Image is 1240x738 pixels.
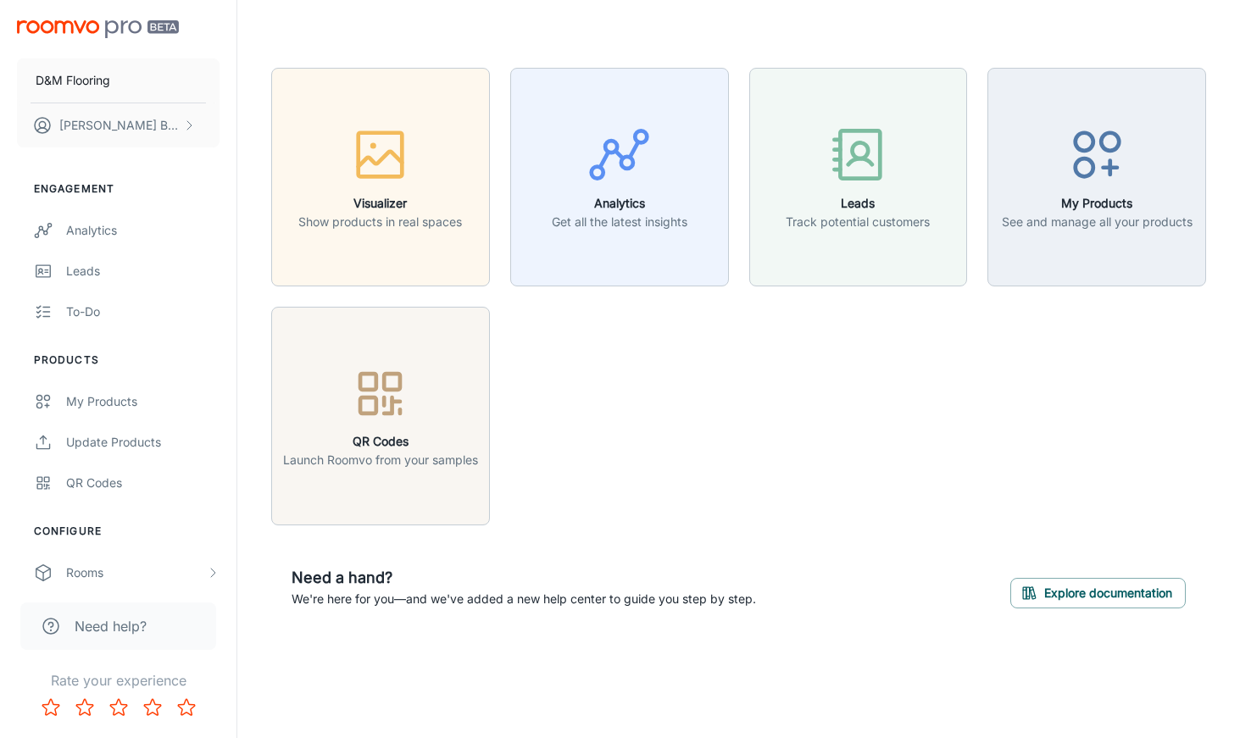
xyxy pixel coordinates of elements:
button: My ProductsSee and manage all your products [987,68,1206,286]
span: Need help? [75,616,147,636]
div: To-do [66,302,220,321]
button: Rate 3 star [102,691,136,724]
button: Explore documentation [1010,578,1186,608]
p: Show products in real spaces [298,213,462,231]
h6: Analytics [552,194,687,213]
button: VisualizerShow products in real spaces [271,68,490,286]
button: QR CodesLaunch Roomvo from your samples [271,307,490,525]
a: LeadsTrack potential customers [749,167,968,184]
p: D&M Flooring [36,71,110,90]
a: Explore documentation [1010,583,1186,600]
h6: QR Codes [283,432,478,451]
h6: Visualizer [298,194,462,213]
button: Rate 2 star [68,691,102,724]
p: We're here for you—and we've added a new help center to guide you step by step. [292,590,756,608]
div: My Products [66,392,220,411]
p: Track potential customers [786,213,930,231]
button: [PERSON_NAME] Bunkhong [17,103,220,147]
a: My ProductsSee and manage all your products [987,167,1206,184]
p: [PERSON_NAME] Bunkhong [59,116,179,135]
button: AnalyticsGet all the latest insights [510,68,729,286]
h6: Leads [786,194,930,213]
button: Rate 4 star [136,691,170,724]
img: Roomvo PRO Beta [17,20,179,38]
button: D&M Flooring [17,58,220,103]
p: Get all the latest insights [552,213,687,231]
h6: Need a hand? [292,566,756,590]
a: QR CodesLaunch Roomvo from your samples [271,406,490,423]
h6: My Products [1002,194,1193,213]
div: Rooms [66,563,206,582]
p: Launch Roomvo from your samples [283,451,478,469]
div: Update Products [66,433,220,452]
p: Rate your experience [14,670,223,691]
button: Rate 5 star [170,691,203,724]
p: See and manage all your products [1002,213,1193,231]
div: QR Codes [66,474,220,492]
button: LeadsTrack potential customers [749,68,968,286]
a: AnalyticsGet all the latest insights [510,167,729,184]
div: Leads [66,262,220,280]
button: Rate 1 star [34,691,68,724]
div: Analytics [66,221,220,240]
